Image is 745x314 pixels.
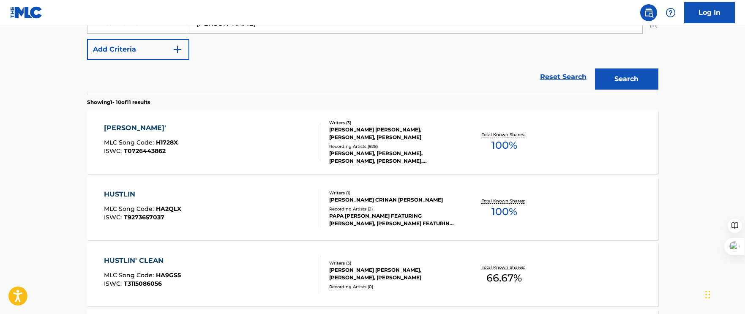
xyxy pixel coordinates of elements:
a: Public Search [640,4,657,21]
div: [PERSON_NAME] CRINAN [PERSON_NAME] [329,196,457,204]
span: HA2QLX [156,205,181,213]
div: HUSTLIN' CLEAN [104,256,181,266]
button: Add Criteria [87,39,189,60]
span: 66.67 % [486,270,522,286]
div: Writers ( 1 ) [329,190,457,196]
span: 100 % [491,138,517,153]
div: [PERSON_NAME] [PERSON_NAME], [PERSON_NAME], [PERSON_NAME] [329,126,457,141]
div: Help [662,4,679,21]
div: Drag [705,282,710,307]
span: HA9GS5 [156,271,181,279]
span: ISWC : [104,147,124,155]
span: MLC Song Code : [104,139,156,146]
a: [PERSON_NAME]'MLC Song Code:H1728XISWC:T0726443862Writers (3)[PERSON_NAME] [PERSON_NAME], [PERSON... [87,110,658,174]
p: Showing 1 - 10 of 11 results [87,98,150,106]
div: Recording Artists ( 2 ) [329,206,457,212]
button: Search [595,68,658,90]
p: Total Known Shares: [482,131,527,138]
a: Reset Search [536,68,591,86]
div: PAPA [PERSON_NAME] FEATURING [PERSON_NAME], [PERSON_NAME] FEATURING [PERSON_NAME] [329,212,457,227]
a: Log In [684,2,735,23]
img: search [644,8,654,18]
span: MLC Song Code : [104,271,156,279]
span: MLC Song Code : [104,205,156,213]
img: MLC Logo [10,6,43,19]
iframe: Chat Widget [703,273,745,314]
span: H1728X [156,139,178,146]
div: [PERSON_NAME], [PERSON_NAME], [PERSON_NAME], [PERSON_NAME], [PERSON_NAME] [329,150,457,165]
span: T9273657037 [124,213,164,221]
span: T3115086056 [124,280,162,287]
div: HUSTLIN [104,189,181,199]
span: ISWC : [104,280,124,287]
div: [PERSON_NAME] [PERSON_NAME], [PERSON_NAME], [PERSON_NAME] [329,266,457,281]
img: help [666,8,676,18]
div: Recording Artists ( 0 ) [329,284,457,290]
div: Writers ( 3 ) [329,260,457,266]
span: ISWC : [104,213,124,221]
div: Recording Artists ( 928 ) [329,143,457,150]
span: T0726443862 [124,147,166,155]
span: 100 % [491,204,517,219]
a: HUSTLINMLC Song Code:HA2QLXISWC:T9273657037Writers (1)[PERSON_NAME] CRINAN [PERSON_NAME]Recording... [87,177,658,240]
div: [PERSON_NAME]' [104,123,178,133]
img: 9d2ae6d4665cec9f34b9.svg [172,44,183,55]
a: HUSTLIN' CLEANMLC Song Code:HA9GS5ISWC:T3115086056Writers (3)[PERSON_NAME] [PERSON_NAME], [PERSON... [87,243,658,306]
p: Total Known Shares: [482,198,527,204]
div: Writers ( 3 ) [329,120,457,126]
p: Total Known Shares: [482,264,527,270]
